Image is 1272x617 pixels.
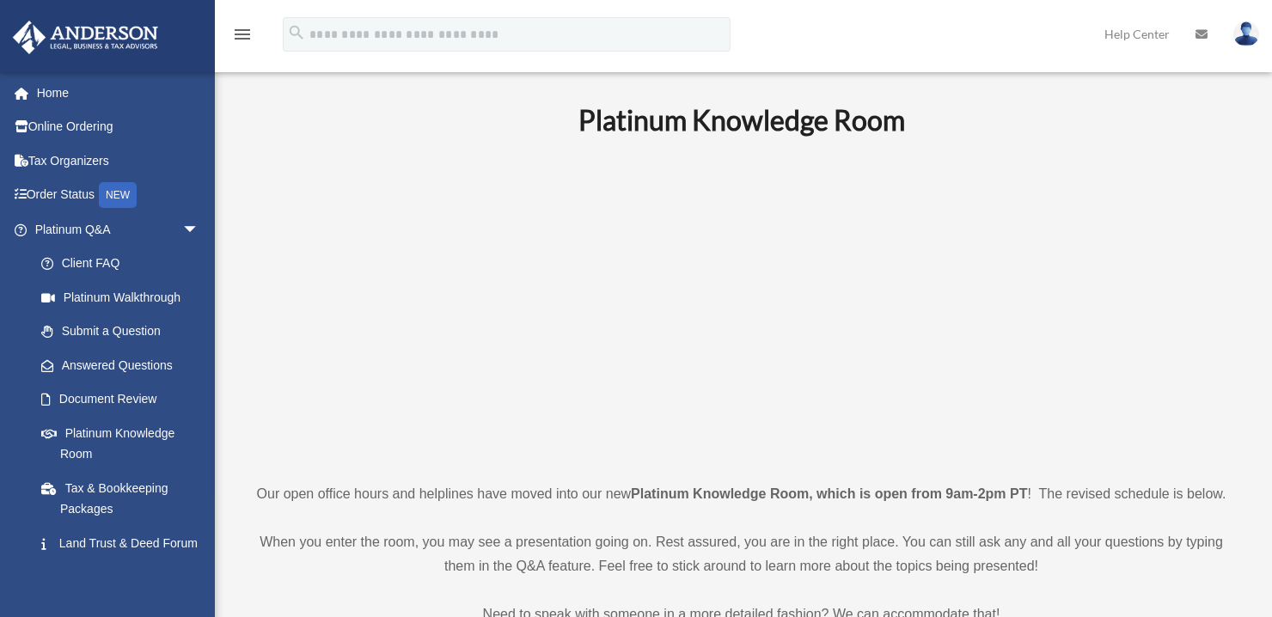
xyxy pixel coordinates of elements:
a: Answered Questions [24,348,225,382]
i: search [287,23,306,42]
a: Submit a Question [24,315,225,349]
a: Home [12,76,225,110]
a: Online Ordering [12,110,225,144]
a: Document Review [24,382,225,417]
a: Platinum Q&Aarrow_drop_down [12,212,225,247]
p: When you enter the room, you may see a presentation going on. Rest assured, you are in the right ... [245,530,1238,578]
a: Client FAQ [24,247,225,281]
a: Land Trust & Deed Forum [24,526,225,560]
img: User Pic [1233,21,1259,46]
div: NEW [99,182,137,208]
a: Tax Organizers [12,144,225,178]
a: Order StatusNEW [12,178,225,213]
iframe: 231110_Toby_KnowledgeRoom [484,160,1000,450]
a: Platinum Knowledge Room [24,416,217,471]
a: Tax & Bookkeeping Packages [24,471,225,526]
a: Platinum Walkthrough [24,280,225,315]
strong: Platinum Knowledge Room, which is open from 9am-2pm PT [631,486,1027,501]
p: Our open office hours and helplines have moved into our new ! The revised schedule is below. [245,482,1238,506]
span: arrow_drop_down [182,212,217,247]
i: menu [232,24,253,45]
b: Platinum Knowledge Room [578,103,905,137]
a: menu [232,30,253,45]
img: Anderson Advisors Platinum Portal [8,21,163,54]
